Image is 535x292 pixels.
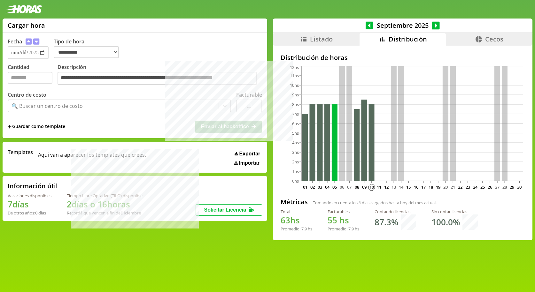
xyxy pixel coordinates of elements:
h2: Información útil [8,182,58,190]
label: Descripción [58,64,262,87]
text: 28 [502,184,507,190]
div: Promedio: hs [281,226,312,232]
div: De otros años: 0 días [8,210,51,216]
span: Templates [8,149,33,156]
tspan: 7hs [292,111,299,117]
tspan: 0hs [292,178,299,184]
text: 21 [451,184,455,190]
tspan: 8hs [292,101,299,107]
tspan: 1hs [292,168,299,174]
tspan: 12hs [290,64,299,70]
b: Diciembre [120,210,141,216]
textarea: Descripción [58,72,257,85]
span: 7.9 [348,226,354,232]
h2: Distribución de horas [281,53,525,62]
text: 14 [399,184,404,190]
div: Tiempo Libre Optativo (TiLO) disponible [67,193,143,198]
div: 🔍 Buscar un centro de costo [12,102,83,109]
text: 22 [458,184,462,190]
text: 12 [384,184,389,190]
span: 55 [328,214,337,226]
div: Vacaciones disponibles [8,193,51,198]
div: Facturables [328,209,359,214]
div: Contando licencias [375,209,416,214]
text: 07 [347,184,352,190]
text: 02 [310,184,315,190]
text: 11 [377,184,381,190]
tspan: 11hs [290,73,299,79]
text: 15 [406,184,411,190]
text: 05 [332,184,337,190]
text: 16 [414,184,418,190]
text: 26 [488,184,492,190]
label: Tipo de hora [54,38,124,59]
span: Solicitar Licencia [204,207,246,213]
tspan: 9hs [292,92,299,98]
span: Tomando en cuenta los días cargados hasta hoy del mes actual. [313,200,437,206]
text: 06 [340,184,344,190]
h1: 100.0 % [431,216,460,228]
tspan: 5hs [292,130,299,136]
text: 03 [318,184,322,190]
text: 13 [392,184,396,190]
span: Listado [310,35,333,43]
span: Distribución [389,35,427,43]
div: Sin contar licencias [431,209,478,214]
text: 24 [473,184,478,190]
label: Facturable [236,91,262,98]
h1: hs [281,214,312,226]
text: 25 [480,184,485,190]
span: Aqui van a aparecer los templates que crees. [38,149,146,166]
span: + [8,123,12,130]
span: 8 [359,200,361,206]
h1: 7 días [8,198,51,210]
label: Cantidad [8,64,58,87]
label: Fecha [8,38,22,45]
button: Exportar [233,151,262,157]
span: +Guardar como template [8,123,65,130]
h1: Cargar hora [8,21,45,30]
text: 10 [369,184,374,190]
label: Centro de costo [8,91,46,98]
text: 19 [436,184,440,190]
h2: Métricas [281,198,308,206]
text: 27 [495,184,500,190]
button: Solicitar Licencia [196,204,262,216]
tspan: 2hs [292,159,299,165]
span: 7.9 [301,226,307,232]
span: Septiembre 2025 [373,21,432,30]
tspan: 6hs [292,121,299,126]
h1: 87.3 % [375,216,398,228]
text: 08 [354,184,359,190]
text: 04 [325,184,330,190]
text: 17 [421,184,426,190]
tspan: 10hs [290,82,299,88]
span: 63 [281,214,290,226]
select: Tipo de hora [54,46,119,58]
text: 01 [303,184,307,190]
span: Exportar [239,151,260,157]
div: Promedio: hs [328,226,359,232]
input: Cantidad [8,72,52,84]
tspan: 3hs [292,149,299,155]
div: Recordá que vencen a fin de [67,210,143,216]
text: 29 [510,184,514,190]
text: 09 [362,184,367,190]
h1: 2 días o 16 horas [67,198,143,210]
div: Total [281,209,312,214]
tspan: 4hs [292,140,299,146]
text: 18 [429,184,433,190]
span: Importar [239,160,260,166]
span: Cecos [485,35,503,43]
h1: hs [328,214,359,226]
img: logotipo [5,5,42,13]
text: 23 [465,184,470,190]
text: 30 [517,184,522,190]
text: 20 [443,184,448,190]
